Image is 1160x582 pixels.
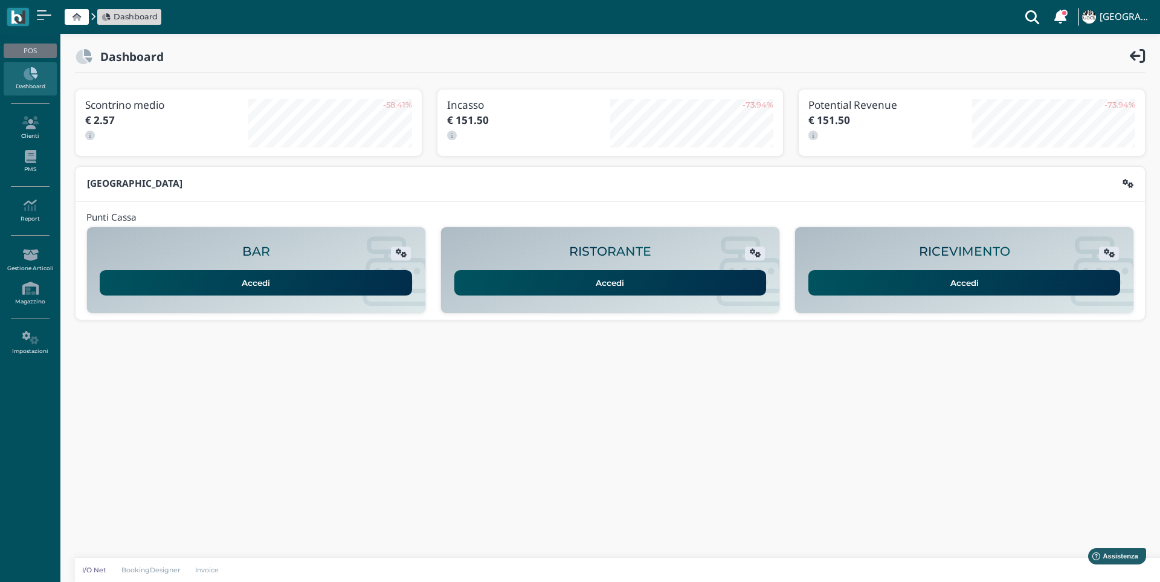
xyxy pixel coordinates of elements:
img: logo [11,10,25,24]
h2: Dashboard [92,50,164,63]
span: Assistenza [36,10,80,19]
span: Dashboard [114,11,158,22]
a: Dashboard [4,62,56,95]
h2: RISTORANTE [569,245,651,259]
a: Report [4,194,56,227]
a: Magazzino [4,277,56,310]
a: Dashboard [101,11,158,22]
a: ... [GEOGRAPHIC_DATA] [1080,2,1153,31]
b: € 151.50 [808,113,850,127]
b: [GEOGRAPHIC_DATA] [87,177,182,190]
a: Accedi [808,270,1121,296]
a: PMS [4,145,56,178]
a: Clienti [4,111,56,144]
a: Accedi [454,270,767,296]
a: Accedi [100,270,412,296]
h3: Potential Revenue [808,99,971,111]
div: POS [4,44,56,58]
h2: BAR [242,245,270,259]
h2: RICEVIMENTO [919,245,1010,259]
b: € 151.50 [447,113,489,127]
b: € 2.57 [85,113,115,127]
a: Gestione Articoli [4,244,56,277]
iframe: Help widget launcher [1074,545,1150,572]
h4: Punti Cassa [86,213,137,223]
h3: Scontrino medio [85,99,248,111]
img: ... [1082,10,1095,24]
h3: Incasso [447,99,610,111]
a: Impostazioni [4,326,56,360]
h4: [GEOGRAPHIC_DATA] [1100,12,1153,22]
